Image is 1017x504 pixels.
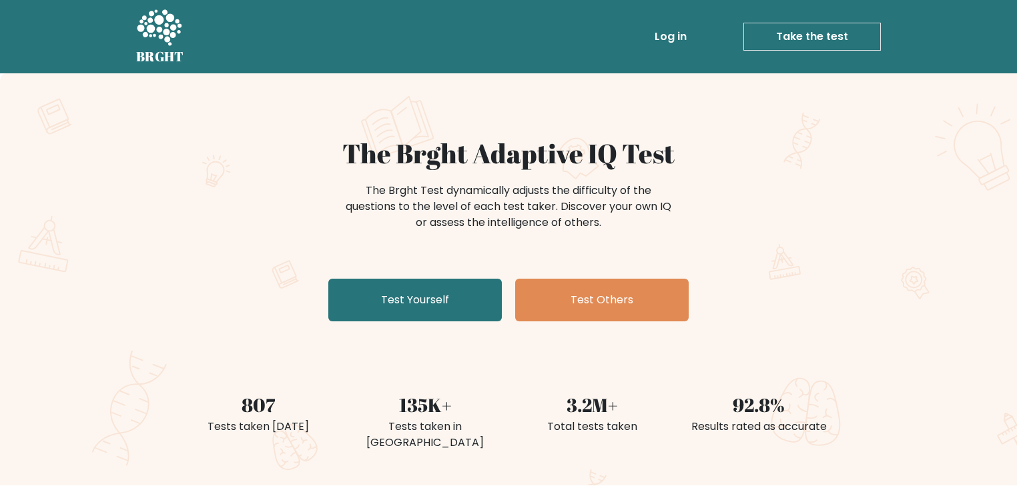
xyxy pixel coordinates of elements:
a: Log in [649,23,692,50]
a: Test Yourself [328,279,502,321]
a: Test Others [515,279,689,321]
div: 807 [183,391,334,419]
div: 135K+ [350,391,500,419]
a: BRGHT [136,5,184,68]
div: 3.2M+ [517,391,667,419]
div: Total tests taken [517,419,667,435]
div: Tests taken in [GEOGRAPHIC_DATA] [350,419,500,451]
div: Results rated as accurate [683,419,834,435]
div: 92.8% [683,391,834,419]
h5: BRGHT [136,49,184,65]
div: The Brght Test dynamically adjusts the difficulty of the questions to the level of each test take... [342,183,675,231]
div: Tests taken [DATE] [183,419,334,435]
h1: The Brght Adaptive IQ Test [183,137,834,169]
a: Take the test [743,23,881,51]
